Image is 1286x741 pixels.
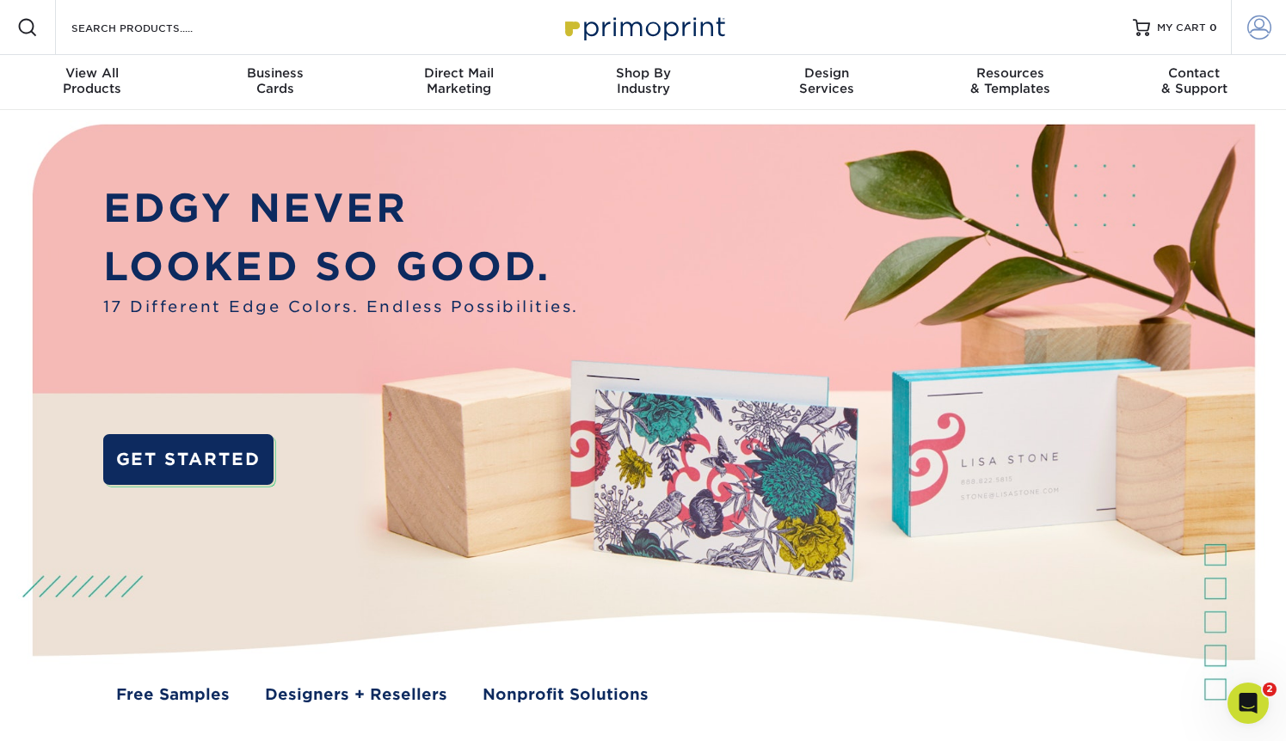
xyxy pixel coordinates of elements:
a: BusinessCards [184,55,368,110]
span: Shop By [551,65,735,81]
span: Design [735,65,919,81]
span: 17 Different Edge Colors. Endless Possibilities. [103,296,579,319]
div: Services [735,65,919,96]
span: 2 [1263,683,1277,696]
p: LOOKED SO GOOD. [103,238,579,296]
div: & Support [1102,65,1286,96]
span: Business [184,65,368,81]
span: Direct Mail [367,65,551,81]
a: Contact& Support [1102,55,1286,110]
a: Direct MailMarketing [367,55,551,110]
div: Marketing [367,65,551,96]
img: Primoprint [557,9,729,46]
span: MY CART [1157,21,1206,35]
a: Resources& Templates [919,55,1103,110]
iframe: Intercom live chat [1228,683,1269,724]
div: Cards [184,65,368,96]
p: EDGY NEVER [103,180,579,237]
a: GET STARTED [103,434,274,485]
input: SEARCH PRODUCTS..... [70,17,237,38]
span: Resources [919,65,1103,81]
div: & Templates [919,65,1103,96]
div: Industry [551,65,735,96]
a: Shop ByIndustry [551,55,735,110]
a: DesignServices [735,55,919,110]
span: Contact [1102,65,1286,81]
a: Nonprofit Solutions [483,683,649,707]
span: 0 [1209,21,1217,34]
